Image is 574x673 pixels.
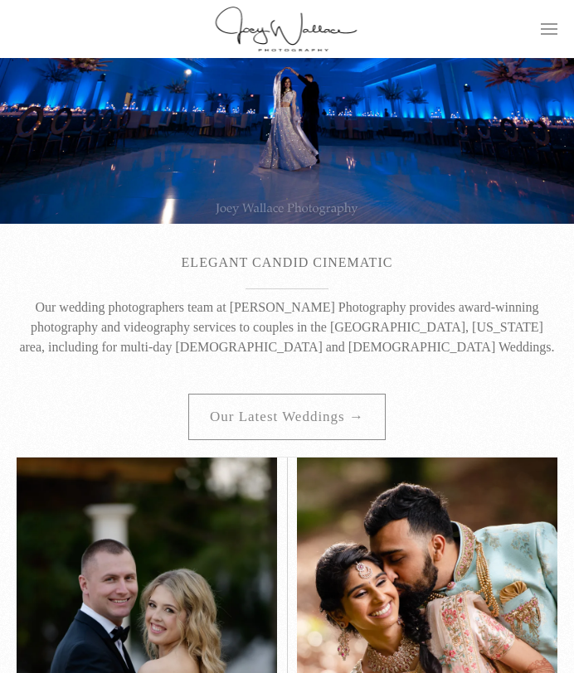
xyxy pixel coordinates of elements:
[17,149,557,169] p: .
[182,255,393,269] span: ELEGANT CANDID CINEMATIC
[17,76,557,96] p: .
[17,298,557,357] p: Our wedding photographers team at [PERSON_NAME] Photography provides award-winning photography an...
[17,186,557,206] p: .
[17,113,557,133] p: .
[188,394,386,440] a: Our latest weddings →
